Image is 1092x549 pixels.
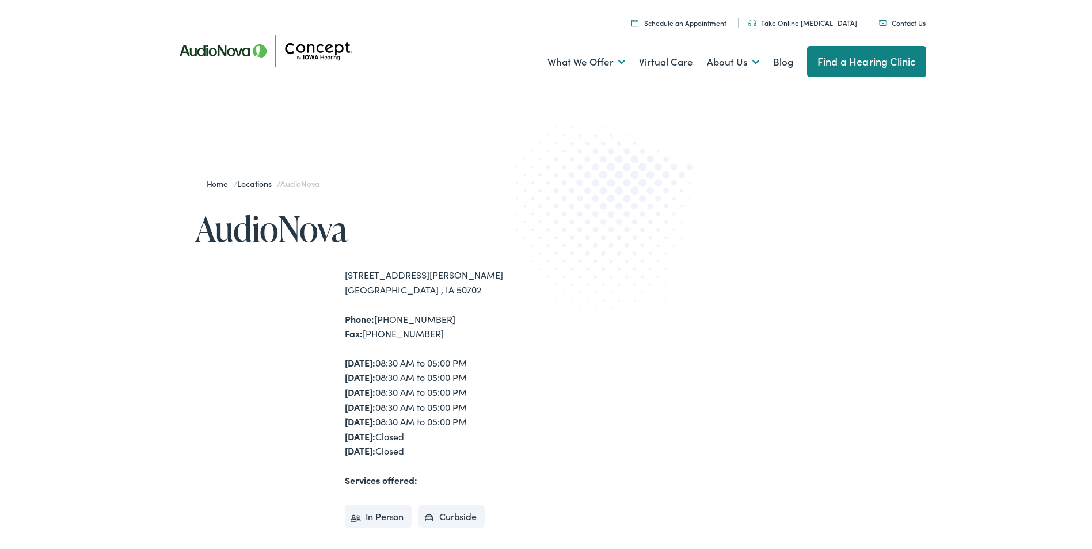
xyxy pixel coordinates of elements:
[345,430,375,443] strong: [DATE]:
[345,327,363,340] strong: Fax:
[631,19,638,26] img: A calendar icon to schedule an appointment at Concept by Iowa Hearing.
[345,505,412,528] li: In Person
[195,209,546,247] h1: AudioNova
[345,415,375,428] strong: [DATE]:
[773,41,793,83] a: Blog
[345,312,546,341] div: [PHONE_NUMBER] [PHONE_NUMBER]
[207,178,234,189] a: Home
[639,41,693,83] a: Virtual Care
[748,20,756,26] img: utility icon
[345,444,375,457] strong: [DATE]:
[418,505,485,528] li: Curbside
[345,268,546,297] div: [STREET_ADDRESS][PERSON_NAME] [GEOGRAPHIC_DATA] , IA 50702
[631,18,726,28] a: Schedule an Appointment
[345,474,417,486] strong: Services offered:
[207,178,320,189] span: / /
[345,356,375,369] strong: [DATE]:
[748,18,857,28] a: Take Online [MEDICAL_DATA]
[547,41,625,83] a: What We Offer
[345,312,374,325] strong: Phone:
[280,178,319,189] span: AudioNova
[807,46,926,77] a: Find a Hearing Clinic
[879,20,887,26] img: utility icon
[345,371,375,383] strong: [DATE]:
[237,178,277,189] a: Locations
[345,356,546,459] div: 08:30 AM to 05:00 PM 08:30 AM to 05:00 PM 08:30 AM to 05:00 PM 08:30 AM to 05:00 PM 08:30 AM to 0...
[345,401,375,413] strong: [DATE]:
[345,386,375,398] strong: [DATE]:
[879,18,926,28] a: Contact Us
[707,41,759,83] a: About Us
